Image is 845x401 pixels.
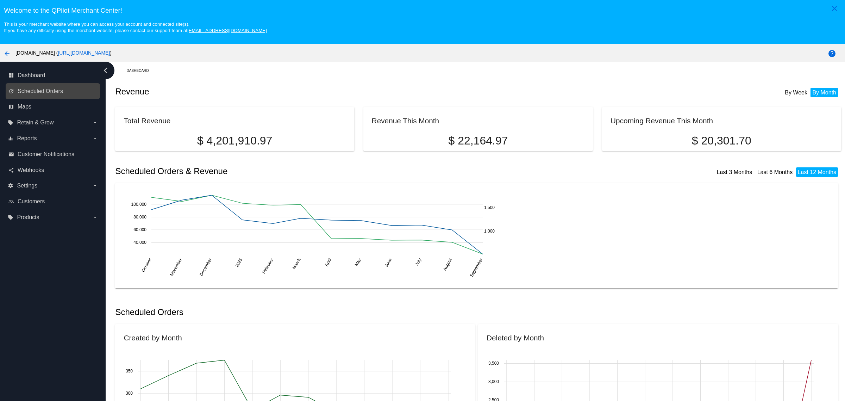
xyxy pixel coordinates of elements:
text: 1,000 [484,229,495,234]
span: Scheduled Orders [18,88,63,94]
span: Settings [17,183,37,189]
text: 3,000 [488,379,499,384]
i: settings [8,183,13,189]
text: 80,000 [134,215,147,220]
text: August [442,257,453,271]
h2: Revenue This Month [372,117,439,125]
i: chevron_left [100,65,111,76]
text: 40,000 [134,240,147,245]
i: equalizer [8,136,13,141]
i: arrow_drop_down [92,120,98,125]
span: Customer Notifications [18,151,74,158]
text: 350 [126,369,133,374]
text: October [141,258,152,273]
i: arrow_drop_down [92,183,98,189]
text: 3,500 [488,361,499,366]
span: Customers [18,198,45,205]
text: March [292,258,302,270]
a: email Customer Notifications [8,149,98,160]
a: [EMAIL_ADDRESS][DOMAIN_NAME] [187,28,267,33]
text: July [414,258,423,266]
h2: Upcoming Revenue This Month [611,117,713,125]
li: By Month [810,88,838,97]
text: 60,000 [134,227,147,232]
mat-icon: help [828,49,836,58]
i: dashboard [8,73,14,78]
i: arrow_drop_down [92,136,98,141]
text: 1,500 [484,205,495,210]
a: update Scheduled Orders [8,86,98,97]
span: Reports [17,135,37,142]
small: This is your merchant website where you can access your account and connected site(s). If you hav... [4,21,267,33]
h2: Deleted by Month [487,334,544,342]
h2: Total Revenue [124,117,170,125]
p: $ 20,301.70 [611,134,832,147]
text: November [169,258,183,277]
mat-icon: close [830,4,839,13]
i: update [8,88,14,94]
text: 300 [126,391,133,396]
i: local_offer [8,120,13,125]
text: December [199,258,213,277]
text: May [354,258,362,267]
text: April [324,258,332,267]
text: 100,000 [131,202,147,207]
span: Products [17,214,39,221]
i: local_offer [8,215,13,220]
a: Last 6 Months [757,169,793,175]
p: $ 22,164.97 [372,134,585,147]
mat-icon: arrow_back [3,49,11,58]
text: February [261,258,274,275]
a: map Maps [8,101,98,112]
i: email [8,152,14,157]
h3: Welcome to the QPilot Merchant Center! [4,7,841,14]
text: 2025 [234,257,244,268]
h2: Created by Month [124,334,182,342]
h2: Revenue [115,87,478,97]
a: Last 3 Months [717,169,752,175]
span: Dashboard [18,72,45,79]
span: Maps [18,104,31,110]
span: Retain & Grow [17,119,54,126]
a: share Webhooks [8,165,98,176]
h2: Scheduled Orders [115,307,478,317]
a: dashboard Dashboard [8,70,98,81]
i: map [8,104,14,110]
a: Dashboard [126,65,155,76]
a: people_outline Customers [8,196,98,207]
i: arrow_drop_down [92,215,98,220]
h2: Scheduled Orders & Revenue [115,166,478,176]
p: $ 4,201,910.97 [124,134,345,147]
a: Last 12 Months [798,169,836,175]
li: By Week [783,88,809,97]
span: [DOMAIN_NAME] ( ) [15,50,112,56]
i: share [8,167,14,173]
a: [URL][DOMAIN_NAME] [58,50,110,56]
span: Webhooks [18,167,44,173]
text: September [469,258,484,278]
text: June [384,257,393,268]
i: people_outline [8,199,14,204]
